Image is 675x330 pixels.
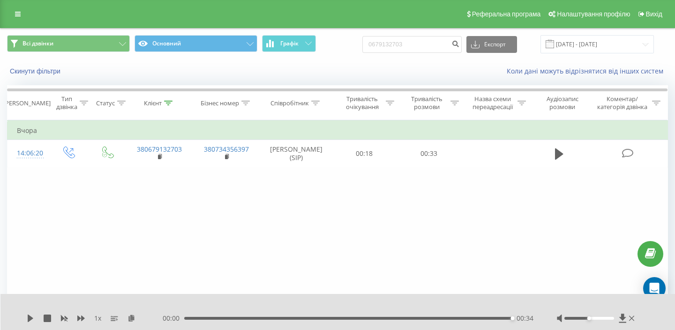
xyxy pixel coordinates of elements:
div: Аудіозапис розмови [537,95,588,111]
div: Open Intercom Messenger [643,277,666,300]
div: [PERSON_NAME] [3,99,51,107]
div: Accessibility label [510,316,514,320]
div: Бізнес номер [201,99,239,107]
a: 380679132703 [137,145,182,154]
div: 14:06:20 [17,144,39,162]
button: Експорт [466,36,517,53]
button: Основний [135,35,257,52]
div: Статус [96,99,115,107]
a: 380734356397 [204,145,249,154]
td: Вчора [7,121,668,140]
td: 00:18 [332,140,397,167]
span: 1 x [94,314,101,323]
div: Коментар/категорія дзвінка [595,95,650,111]
div: Тип дзвінка [56,95,77,111]
span: Налаштування профілю [557,10,630,18]
td: 00:33 [397,140,461,167]
span: Вихід [646,10,662,18]
span: Всі дзвінки [22,40,53,47]
a: Коли дані можуть відрізнятися вiд інших систем [507,66,668,75]
div: Тривалість очікування [341,95,384,111]
button: Всі дзвінки [7,35,130,52]
button: Скинути фільтри [7,67,65,75]
td: [PERSON_NAME] (SIP) [260,140,332,167]
div: Тривалість розмови [405,95,448,111]
div: Клієнт [144,99,162,107]
input: Пошук за номером [362,36,462,53]
div: Назва схеми переадресації [470,95,515,111]
span: Реферальна програма [472,10,541,18]
div: Співробітник [270,99,309,107]
div: Accessibility label [587,316,591,320]
span: 00:34 [517,314,533,323]
button: Графік [262,35,316,52]
span: Графік [280,40,299,47]
span: 00:00 [163,314,184,323]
